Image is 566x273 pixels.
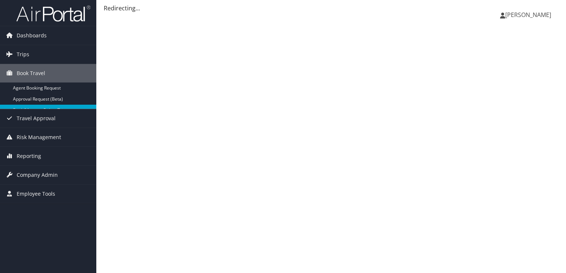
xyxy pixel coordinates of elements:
[17,185,55,203] span: Employee Tools
[17,128,61,146] span: Risk Management
[505,11,551,19] span: [PERSON_NAME]
[16,5,90,22] img: airportal-logo.png
[17,109,56,128] span: Travel Approval
[17,64,45,82] span: Book Travel
[500,4,559,26] a: [PERSON_NAME]
[17,45,29,64] span: Trips
[104,4,559,13] div: Redirecting...
[17,26,47,45] span: Dashboards
[17,166,58,184] span: Company Admin
[17,147,41,165] span: Reporting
